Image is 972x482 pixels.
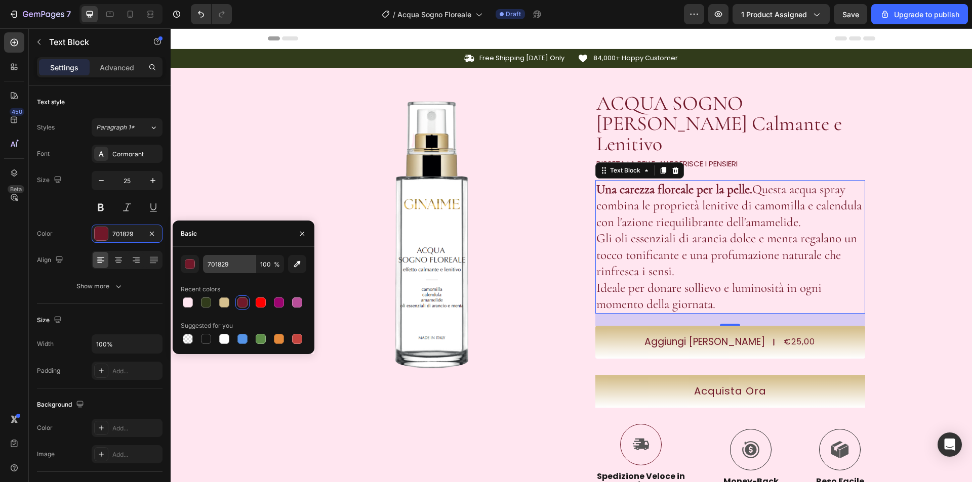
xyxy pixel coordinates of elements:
[426,153,582,168] strong: Una carezza floreale per la pelle.
[100,62,134,73] p: Advanced
[92,118,163,137] button: Paragraph 1*
[37,229,53,238] div: Color
[871,4,968,24] button: Upgrade to publish
[645,448,694,459] p: Reso Facile
[834,4,867,24] button: Save
[506,10,521,19] span: Draft
[171,28,972,482] iframe: Design area
[37,277,163,295] button: Show more
[203,255,256,273] input: Eg: FFFFFF
[181,285,220,294] div: Recent colors
[437,138,472,147] div: Text Block
[112,230,142,239] div: 701829
[76,281,124,291] div: Show more
[49,36,135,48] p: Text Block
[426,153,694,284] p: Questa acqua spray combina le proprietà lenitive di camomilla e calendula con l'azione riequilibr...
[10,108,24,116] div: 450
[112,150,160,159] div: Cormorant
[426,130,694,141] p: disseta la pelle, allegerisce i pensieri
[37,314,64,327] div: Size
[112,367,160,376] div: Add...
[425,297,695,330] button: Aggiungi Al Carrello
[92,335,162,353] input: Auto
[37,253,65,267] div: Align
[37,366,60,375] div: Padding
[8,185,24,193] div: Beta
[425,64,695,126] h1: ACQUA SOGNO [PERSON_NAME] Calmante e Lenitivo
[112,424,160,433] div: Add...
[37,398,86,412] div: Background
[96,123,135,132] span: Paragraph 1*
[4,4,75,24] button: 7
[181,321,233,330] div: Suggested for you
[741,9,807,20] span: 1 product assigned
[523,356,596,370] p: Acquista Ora
[842,10,859,19] span: Save
[191,4,232,24] div: Undo/Redo
[37,123,55,132] div: Styles
[37,98,65,107] div: Text style
[393,9,395,20] span: /
[50,62,78,73] p: Settings
[37,339,54,348] div: Width
[37,149,50,158] div: Font
[553,448,608,459] p: Money-Back
[612,307,645,320] div: €25,00
[37,423,53,432] div: Color
[474,308,594,320] div: Aggiungi [PERSON_NAME]
[112,450,160,459] div: Add...
[37,450,55,459] div: Image
[397,9,471,20] span: Acqua Sogno Floreale
[426,443,515,464] p: Spedizione Veloce in 24/48h
[733,4,830,24] button: 1 product assigned
[938,432,962,457] div: Open Intercom Messenger
[66,8,71,20] p: 7
[274,260,280,269] span: %
[880,9,959,20] div: Upgrade to publish
[181,229,197,238] div: Basic
[425,346,695,379] button: <p>Acquista Ora</p>
[37,173,64,187] div: Size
